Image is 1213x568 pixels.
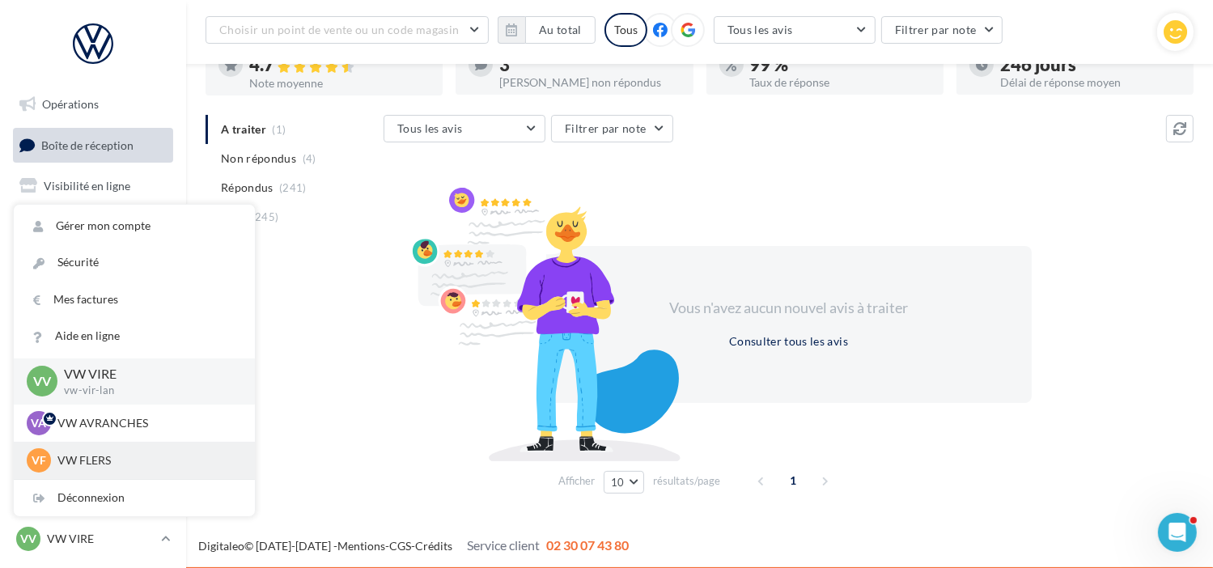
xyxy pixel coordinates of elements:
button: Au total [498,16,596,44]
span: (245) [252,210,279,223]
a: Boîte de réception [10,128,176,163]
span: Opérations [42,97,99,111]
a: Campagnes DataOnDemand [10,424,176,472]
div: [PERSON_NAME] non répondus [499,77,680,88]
span: Répondus [221,180,274,196]
a: CGS [389,539,411,553]
div: 246 jours [1000,56,1181,74]
a: Campagnes [10,210,176,244]
button: Au total [525,16,596,44]
span: 1 [780,468,806,494]
a: Opérations [10,87,176,121]
span: Afficher [558,473,595,489]
button: Tous les avis [714,16,876,44]
span: Tous les avis [727,23,793,36]
div: 4.7 [249,56,430,74]
span: résultats/page [653,473,720,489]
a: Mentions [337,539,385,553]
p: VW AVRANCHES [57,415,235,431]
span: VA [32,415,47,431]
span: VV [33,372,51,391]
span: Choisir un point de vente ou un code magasin [219,23,459,36]
div: 99 % [750,56,931,74]
span: Visibilité en ligne [44,179,130,193]
button: Tous les avis [384,115,545,142]
button: Filtrer par note [881,16,1003,44]
span: Boîte de réception [41,138,134,151]
span: VF [32,452,46,468]
a: Visibilité en ligne [10,169,176,203]
a: Mes factures [14,282,255,318]
a: PLV et print personnalisable [10,371,176,418]
span: Tous les avis [397,121,463,135]
div: Note moyenne [249,78,430,89]
span: © [DATE]-[DATE] - - - [198,539,629,553]
a: Contacts [10,250,176,284]
a: Médiathèque [10,290,176,324]
span: (4) [303,152,316,165]
span: 02 30 07 43 80 [546,537,629,553]
div: Vous n'avez aucun nouvel avis à traiter [650,298,928,319]
a: Calendrier [10,330,176,364]
a: Crédits [415,539,452,553]
div: Délai de réponse moyen [1000,77,1181,88]
span: Non répondus [221,150,296,167]
a: Aide en ligne [14,318,255,354]
div: Déconnexion [14,480,255,516]
p: VW VIRE [47,531,155,547]
span: 10 [611,476,625,489]
a: Gérer mon compte [14,208,255,244]
button: Choisir un point de vente ou un code magasin [206,16,489,44]
span: (241) [279,181,307,194]
span: VV [20,531,36,547]
div: Taux de réponse [750,77,931,88]
p: VW FLERS [57,452,235,468]
div: 3 [499,56,680,74]
iframe: Intercom live chat [1158,513,1197,552]
a: Sécurité [14,244,255,281]
a: VV VW VIRE [13,523,173,554]
button: Filtrer par note [551,115,673,142]
p: VW VIRE [64,365,229,384]
p: vw-vir-lan [64,384,229,398]
button: 10 [604,471,645,494]
div: Tous [604,13,647,47]
button: Consulter tous les avis [723,332,855,351]
a: Digitaleo [198,539,244,553]
span: Service client [467,537,540,553]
